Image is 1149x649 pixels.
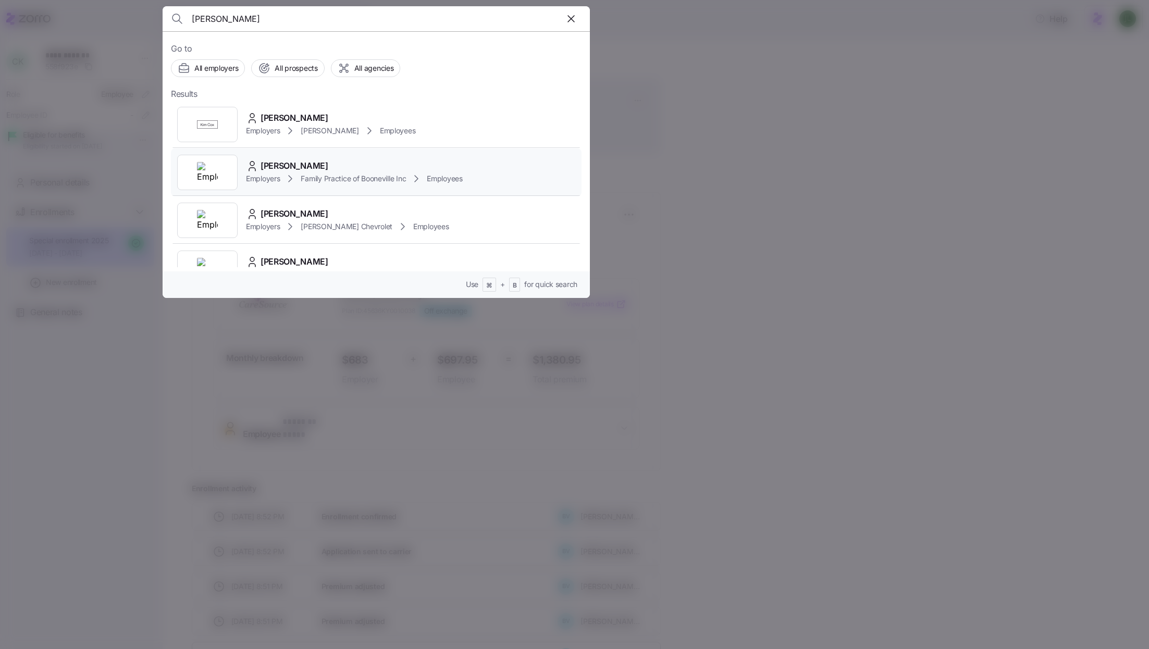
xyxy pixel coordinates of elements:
[413,221,449,232] span: Employees
[261,255,328,268] span: [PERSON_NAME]
[261,207,328,220] span: [PERSON_NAME]
[251,59,324,77] button: All prospects
[301,221,392,232] span: [PERSON_NAME] Chevrolet
[524,279,577,290] span: for quick search
[500,279,505,290] span: +
[197,210,218,231] img: Employer logo
[197,258,218,279] img: Employer logo
[301,126,359,136] span: [PERSON_NAME]
[194,63,238,73] span: All employers
[171,59,245,77] button: All employers
[301,173,406,184] span: Family Practice of Booneville Inc
[171,42,582,55] span: Go to
[380,126,415,136] span: Employees
[171,88,197,101] span: Results
[486,281,492,290] span: ⌘
[261,159,328,172] span: [PERSON_NAME]
[331,59,401,77] button: All agencies
[427,173,462,184] span: Employees
[246,126,280,136] span: Employers
[275,63,317,73] span: All prospects
[261,111,328,124] span: [PERSON_NAME]
[197,162,218,183] img: Employer logo
[354,63,394,73] span: All agencies
[246,221,280,232] span: Employers
[466,279,478,290] span: Use
[246,173,280,184] span: Employers
[513,281,517,290] span: B
[197,114,218,135] img: Employer logo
